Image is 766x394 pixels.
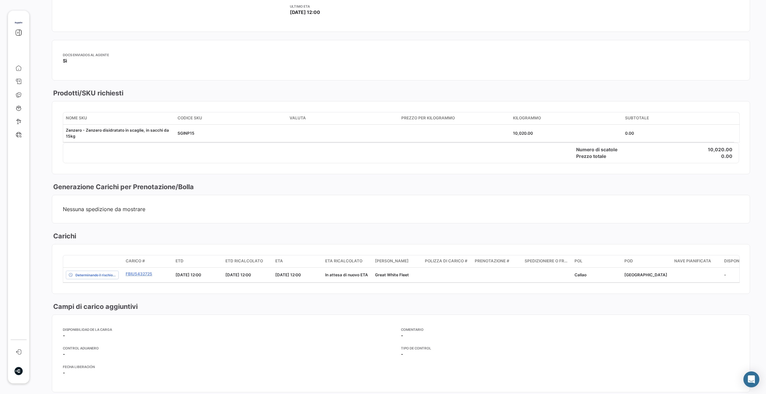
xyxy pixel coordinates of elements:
span: - [401,332,403,338]
datatable-header-cell: Nave pianificata [672,255,721,267]
div: [GEOGRAPHIC_DATA] [624,272,669,278]
span: Carico # [126,258,145,264]
span: [PERSON_NAME] [375,258,409,264]
span: Subtotale [625,115,649,121]
app-card-info-title: Disponibilidad de la carga [63,327,401,332]
h4: Numero di scatole [576,146,631,153]
span: Great White Fleet [375,272,409,277]
datatable-header-cell: Nome SKU [63,112,175,124]
datatable-header-cell: POL [572,255,622,267]
app-card-info-title: Comentario [401,327,739,332]
span: In attesa di nuovo ETA [325,272,368,277]
span: Valuta [290,115,306,121]
span: ETD ricalcolato [225,258,263,264]
h3: Generazione Carichi per Prenotazione/Bolla [52,182,194,192]
datatable-header-cell: ETA [273,255,322,267]
span: Polizza di carico # [425,258,467,264]
datatable-header-cell: Carico # [123,255,173,267]
div: Callao [574,272,619,278]
span: [DATE] 12:00 [290,9,320,16]
span: Codice SKU [178,115,202,121]
span: Kilogrammo [513,115,541,121]
span: Nome SKU [66,115,87,121]
app-card-info-title: Fecha Liberación [63,364,401,369]
span: - [401,351,403,357]
span: Sì [63,58,67,64]
h3: Prodotti/SKU richiesti [52,88,123,98]
span: POL [574,258,582,264]
h3: Campi di carico aggiuntivi [52,302,138,311]
datatable-header-cell: Codice SKU [175,112,287,124]
datatable-header-cell: Prenotazione # [472,255,522,267]
datatable-header-cell: Vettore Marittimo [372,255,422,267]
span: Nessuna spedizione da mostrare [63,206,739,212]
datatable-header-cell: Polizza di carico # [422,255,472,267]
span: ETD [176,258,184,264]
span: Determinando il rischio... [75,272,116,278]
span: 0.00 [625,131,634,136]
span: Zenzero - Zenzero disidratato in scaglie, in sacchi da 15kg [66,128,169,139]
span: [DATE] 12:00 [225,272,251,277]
span: [DATE] 12:00 [176,272,201,277]
span: Prenotazione # [475,258,509,264]
img: Logo+OrganicSur.png [14,19,23,27]
span: POD [624,258,633,264]
span: ETA [275,258,283,264]
div: 10,020.00 [513,130,619,136]
app-card-info-title: Ultimo ETA [290,4,512,9]
datatable-header-cell: ETD ricalcolato [223,255,273,267]
span: ETA ricalcolato [325,258,362,264]
app-card-info-title: Control Aduanero [63,345,401,351]
span: - [63,370,65,375]
datatable-header-cell: Spedizioniere o Freight Forwarder [522,255,572,267]
app-card-info-title: DOCS ENVIADOS AL AGENTE [63,52,401,58]
datatable-header-cell: POD [622,255,672,267]
app-card-info-title: Tipo de Control [401,345,739,351]
span: Prezzo per Kilogrammo [401,115,455,121]
a: FBIU5432725 [126,271,170,277]
span: [DATE] 12:00 [275,272,301,277]
span: - [63,332,65,338]
h4: 10,020.00 [708,146,732,153]
datatable-header-cell: ETA ricalcolato [322,255,372,267]
span: - [63,351,65,357]
span: - [724,272,726,277]
span: SGINP15 [178,131,194,136]
h4: Prezzo totale [576,153,631,160]
datatable-header-cell: ETD [173,255,223,267]
h4: 0.00 [721,153,732,160]
div: Abrir Intercom Messenger [743,371,759,387]
h3: Carichi [52,231,76,241]
datatable-header-cell: Valuta [287,112,399,124]
span: Spedizioniere o Freight Forwarder [525,258,569,264]
span: Nave pianificata [674,258,711,264]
